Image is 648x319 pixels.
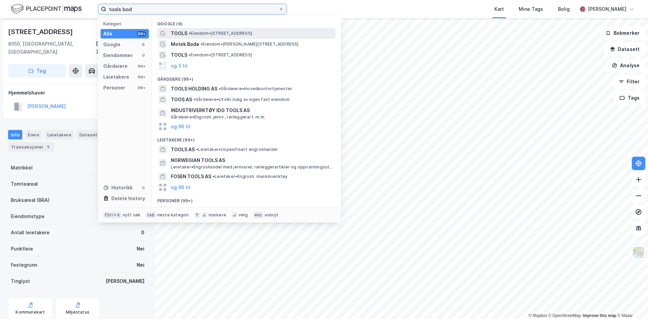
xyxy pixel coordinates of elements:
span: TOOLS [171,29,187,37]
span: TOOLS [171,51,187,59]
div: Tomteareal [11,180,38,188]
div: [GEOGRAPHIC_DATA], 70/74 [96,40,147,56]
div: 0 [141,53,146,58]
span: Eiendom • [STREET_ADDRESS] [189,52,252,58]
span: TOOLS HOLDING AS [171,85,217,93]
input: Søk på adresse, matrikkel, gårdeiere, leietakere eller personer [106,4,278,14]
div: Punktleie [11,245,33,253]
span: NORWEGIAN TOOLS AS [171,156,333,164]
span: Gårdeiere • Utvikl./salg av egen fast eiendom [193,97,290,102]
div: Leietakere [103,73,129,81]
div: Gårdeiere [103,62,128,70]
div: Transaksjoner [8,142,54,152]
div: Kategori [103,21,149,26]
div: tab [146,212,156,218]
div: Ctrl + k [103,212,122,218]
span: TOOS AS [171,96,192,104]
button: Analyse [606,59,645,72]
div: Eiendomstype [11,212,45,220]
button: Bokmerker [600,26,645,40]
img: Z [632,246,645,259]
div: 6 [141,42,146,47]
div: Bruksareal (BRA) [11,196,50,204]
a: OpenStreetMap [548,313,581,318]
div: 99+ [137,74,146,80]
span: • [193,97,195,102]
div: 5 [45,143,52,150]
iframe: Chat Widget [614,287,648,319]
div: Mine Tags [519,5,543,13]
div: Google [103,41,120,49]
span: • [196,147,198,152]
span: TOOLS AS [171,145,195,154]
span: • [219,86,221,91]
div: esc [253,212,264,218]
div: Personer (99+) [152,193,341,205]
div: [PERSON_NAME] [106,277,144,285]
div: Datasett [77,130,102,139]
div: Tinglyst [11,277,30,285]
button: og 3 til [171,62,187,70]
div: Nei [137,245,144,253]
div: Delete history [111,194,145,203]
div: Festegrunn [11,261,37,269]
span: Leietaker • Engrosh. maskinverktøy [213,174,288,179]
span: • [189,31,191,36]
button: og 96 til [171,123,190,131]
span: Eiendom • [STREET_ADDRESS] [189,31,252,36]
span: Gårdeiere • Hovedkontortjenester [219,86,292,91]
div: Eiere [25,130,42,139]
span: • [200,42,202,47]
div: Kontrollprogram for chat [614,287,648,319]
span: FOSEN TOOLS AS [171,172,211,181]
div: Nei [137,261,144,269]
span: [PERSON_NAME] [171,206,210,214]
div: neste kategori [157,212,189,218]
div: [STREET_ADDRESS] [8,26,74,37]
span: Gårdeiere • Engrosh. jernv., rørleggerart. m.m. [171,114,265,120]
div: Miljøstatus [66,310,89,315]
div: 0 [141,185,146,190]
a: Mapbox [529,313,547,318]
div: [PERSON_NAME] [588,5,626,13]
button: Tag [8,64,66,78]
div: 99+ [137,31,146,36]
div: Kommunekart [16,310,45,315]
span: • [189,52,191,57]
span: Leietaker • Engroshandel med jernvarer, rørleggerartikler og oppvarmingsutstyr [171,164,334,170]
span: Leietaker • Uspesifisert engroshandel [196,147,277,152]
span: Eiendom • [PERSON_NAME][STREET_ADDRESS] [200,42,299,47]
div: 0 [141,229,144,237]
div: Eiendommer [103,51,133,59]
div: 99+ [137,63,146,69]
div: Bolig [558,5,570,13]
span: INDUSTRIVERKTØY IDG TOOLS AS [171,106,333,114]
span: • [213,174,215,179]
div: Google (6) [152,16,341,28]
a: Improve this map [583,313,616,318]
div: Gårdeiere (99+) [152,71,341,83]
div: Personer [103,84,125,92]
button: Datasett [604,43,645,56]
div: Antall leietakere [11,229,50,237]
div: 8050, [GEOGRAPHIC_DATA], [GEOGRAPHIC_DATA] [8,40,96,56]
img: logo.f888ab2527a4732fd821a326f86c7f29.svg [11,3,82,15]
div: nytt søk [123,212,141,218]
div: Leietakere (99+) [152,132,341,144]
div: Historikk [103,184,133,192]
button: og 96 til [171,183,190,191]
div: Matrikkel [11,164,33,172]
div: Alle [103,30,112,38]
button: Tags [614,91,645,105]
span: Motek Bodø [171,40,199,48]
div: Leietakere [45,130,74,139]
div: avbryt [265,212,278,218]
div: markere [209,212,226,218]
div: 99+ [137,85,146,90]
button: Filter [613,75,645,88]
div: Kart [494,5,504,13]
div: Info [8,130,22,139]
div: velg [239,212,248,218]
div: Hjemmelshaver [8,89,147,97]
